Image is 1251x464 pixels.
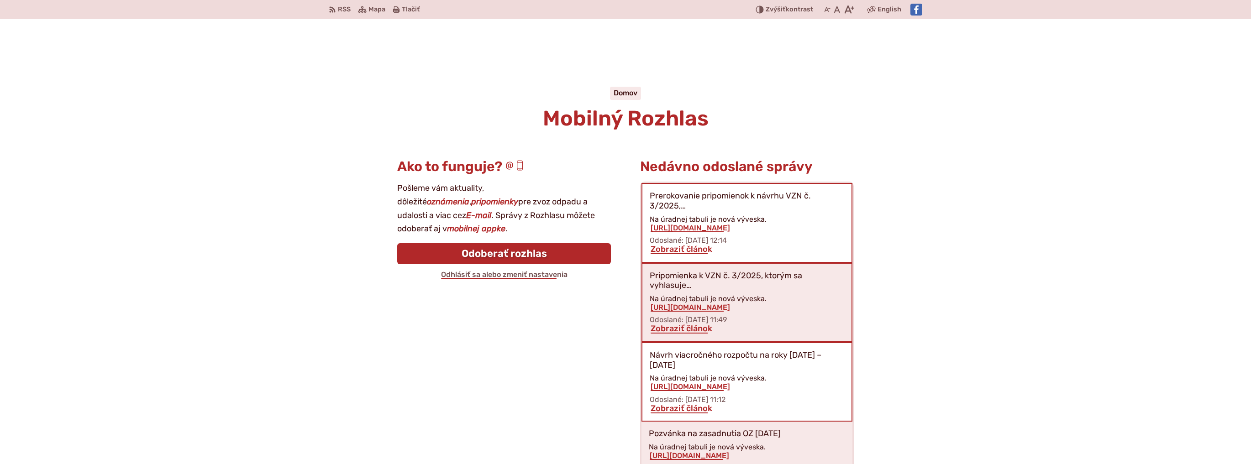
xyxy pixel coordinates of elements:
[650,303,731,312] a: [URL][DOMAIN_NAME]
[650,403,713,413] a: Zobraziť článok
[471,197,518,207] strong: pripomienky
[650,244,713,254] a: Zobraziť článok
[397,182,611,236] p: Pošleme vám aktuality, dôležité , pre zvoz odpadu a udalosti a viac cez . Správy z Rozhlasu môžet...
[910,4,922,16] img: Prejsť na Facebook stránku
[614,89,637,97] a: Domov
[766,5,786,13] span: Zvýšiť
[650,294,844,312] div: Na úradnej tabuli je nová výveska.
[650,191,844,211] p: Prerokovanie pripomienok k návrhu VZN č. 3/2025,…
[447,224,505,234] strong: mobilnej appke
[650,323,713,334] a: Zobraziť článok
[650,315,844,324] p: Odoslané: [DATE] 11:49
[466,210,491,220] strong: E-mail
[649,429,781,439] p: Pozvánka na zasadnutia OZ [DATE]
[650,395,844,404] p: Odoslané: [DATE] 11:12
[649,443,845,460] div: Na úradnej tabuli je nová výveska.
[427,197,469,207] strong: oznámenia
[766,6,813,14] span: kontrast
[338,4,351,15] span: RSS
[650,374,844,391] div: Na úradnej tabuli je nová výveska.
[876,4,903,15] a: English
[650,271,844,291] p: Pripomienka k VZN č. 3/2025, ktorým sa vyhlasuje…
[650,215,844,232] div: Na úradnej tabuli je nová výveska.
[543,106,709,131] span: Mobilný Rozhlas
[402,6,420,14] span: Tlačiť
[397,159,611,174] h3: Ako to funguje?
[440,270,568,279] a: Odhlásiť sa alebo zmeniť nastavenia
[397,243,611,264] a: Odoberať rozhlas
[650,382,731,391] a: [URL][DOMAIN_NAME]
[650,224,731,232] a: [URL][DOMAIN_NAME]
[878,4,901,15] span: English
[649,451,730,460] a: [URL][DOMAIN_NAME]
[650,350,844,370] p: Návrh viacročného rozpočtu na roky [DATE] – [DATE]
[650,236,844,245] p: Odoslané: [DATE] 12:14
[368,4,385,15] span: Mapa
[640,159,854,174] h3: Nedávno odoslané správy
